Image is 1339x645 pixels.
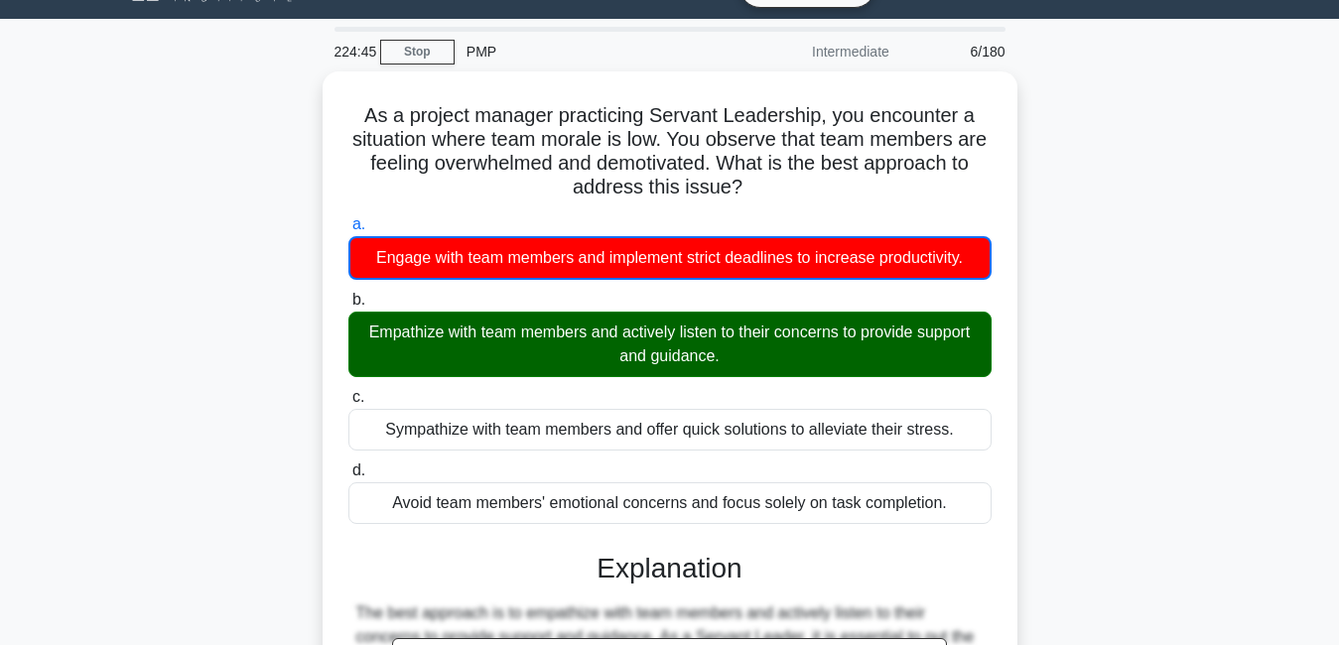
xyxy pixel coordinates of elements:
[728,32,901,71] div: Intermediate
[901,32,1017,71] div: 6/180
[360,552,980,585] h3: Explanation
[352,388,364,405] span: c.
[380,40,455,64] a: Stop
[348,409,992,451] div: Sympathize with team members and offer quick solutions to alleviate their stress.
[352,291,365,308] span: b.
[323,32,380,71] div: 224:45
[348,236,992,280] div: Engage with team members and implement strict deadlines to increase productivity.
[352,215,365,232] span: a.
[346,103,994,200] h5: As a project manager practicing Servant Leadership, you encounter a situation where team morale i...
[348,482,992,524] div: Avoid team members' emotional concerns and focus solely on task completion.
[348,312,992,377] div: Empathize with team members and actively listen to their concerns to provide support and guidance.
[455,32,728,71] div: PMP
[352,461,365,478] span: d.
